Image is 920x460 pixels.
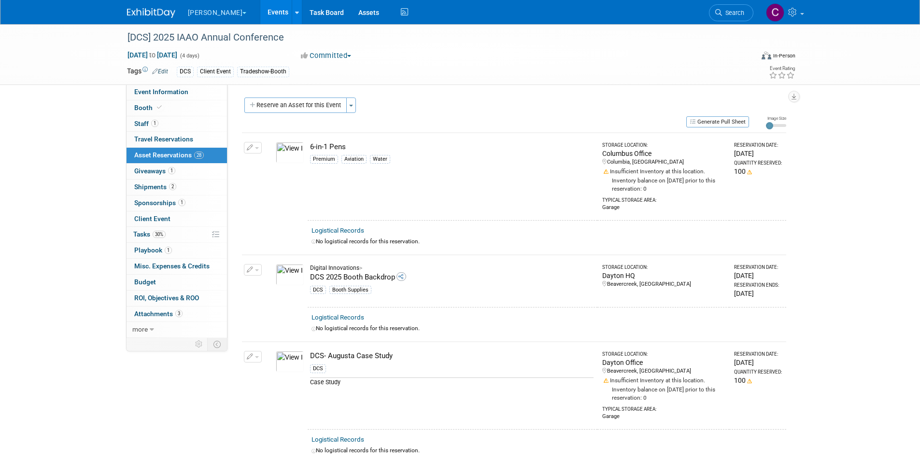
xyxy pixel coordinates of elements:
[134,246,172,254] span: Playbook
[127,211,227,227] a: Client Event
[169,183,176,190] span: 2
[127,148,227,163] a: Asset Reservations28
[734,289,782,298] div: [DATE]
[134,262,210,270] span: Misc. Expenses & Credits
[127,322,227,337] a: more
[127,291,227,306] a: ROI, Objectives & ROO
[734,264,782,271] div: Reservation Date:
[237,67,289,77] div: Tradeshow-Booth
[127,116,227,132] a: Staff1
[734,142,782,149] div: Reservation Date:
[359,265,362,271] span: >
[127,66,168,77] td: Tags
[311,314,364,321] a: Logistical Records
[310,264,594,272] div: Digital Innovations
[766,115,786,121] div: Image Size
[127,227,227,242] a: Tasks30%
[311,446,782,455] div: No logistical records for this reservation.
[773,52,795,59] div: In-Person
[134,183,176,191] span: Shipments
[134,167,175,175] span: Giveaways
[168,167,175,174] span: 1
[134,151,204,159] span: Asset Reservations
[734,282,782,289] div: Reservation Ends:
[152,68,168,75] a: Edit
[602,271,726,280] div: Dayton HQ
[133,230,166,238] span: Tasks
[602,149,726,158] div: Columbus Office
[311,324,782,333] div: No logistical records for this reservation.
[153,231,166,238] span: 30%
[127,100,227,116] a: Booth
[127,243,227,258] a: Playbook1
[602,351,726,358] div: Storage Location:
[310,286,326,294] div: DCS
[769,66,795,71] div: Event Rating
[602,385,726,402] div: Inventory balance on [DATE] prior to this reservation: 0
[709,4,753,21] a: Search
[134,215,170,223] span: Client Event
[734,167,782,176] div: 100
[134,88,188,96] span: Event Information
[602,166,726,176] div: Insufficient Inventory at this location.
[127,195,227,211] a: Sponsorships1
[310,351,594,361] div: DCS- Augusta Case Study
[311,237,782,246] div: No logistical records for this reservation.
[370,155,390,164] div: Water
[148,51,157,59] span: to
[244,98,347,113] button: Reserve an Asset for this Event
[602,193,726,204] div: Typical Storage Area:
[127,275,227,290] a: Budget
[127,132,227,147] a: Travel Reservations
[276,264,304,285] img: View Images
[310,142,594,152] div: 6-in-1 Pens
[311,436,364,443] a: Logistical Records
[127,180,227,195] a: Shipments2
[310,377,594,387] div: Case Study
[134,135,193,143] span: Travel Reservations
[686,116,749,127] button: Generate Pull Sheet
[734,358,782,367] div: [DATE]
[602,204,726,211] div: Garage
[762,52,771,59] img: Format-Inperson.png
[127,259,227,274] a: Misc. Expenses & Credits
[734,376,782,385] div: 100
[602,158,726,166] div: Columbia, [GEOGRAPHIC_DATA]
[602,413,726,420] div: Garage
[602,358,726,367] div: Dayton Office
[127,51,178,59] span: [DATE] [DATE]
[157,105,162,110] i: Booth reservation complete
[127,84,227,100] a: Event Information
[134,199,185,207] span: Sponsorships
[127,8,175,18] img: ExhibitDay
[734,369,782,376] div: Quantity Reserved:
[602,264,726,271] div: Storage Location:
[311,227,364,234] a: Logistical Records
[197,67,234,77] div: Client Event
[127,307,227,322] a: Attachments3
[134,294,199,302] span: ROI, Objectives & ROO
[734,271,782,280] div: [DATE]
[329,286,371,294] div: Booth Supplies
[177,67,194,77] div: DCS
[124,29,739,46] div: [DCS] 2025 IAAO Annual Conference
[191,338,208,350] td: Personalize Event Tab Strip
[179,53,199,59] span: (4 days)
[602,280,726,288] div: Beavercreek, [GEOGRAPHIC_DATA]
[178,199,185,206] span: 1
[722,9,744,16] span: Search
[602,176,726,193] div: Inventory balance on [DATE] prior to this reservation: 0
[165,247,172,254] span: 1
[696,50,796,65] div: Event Format
[127,164,227,179] a: Giveaways1
[134,310,183,318] span: Attachments
[341,155,367,164] div: Aviation
[734,160,782,167] div: Quantity Reserved:
[151,120,158,127] span: 1
[134,104,164,112] span: Booth
[132,325,148,333] span: more
[276,142,304,163] img: View Images
[207,338,227,350] td: Toggle Event Tabs
[602,402,726,413] div: Typical Storage Area:
[297,51,355,61] button: Committed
